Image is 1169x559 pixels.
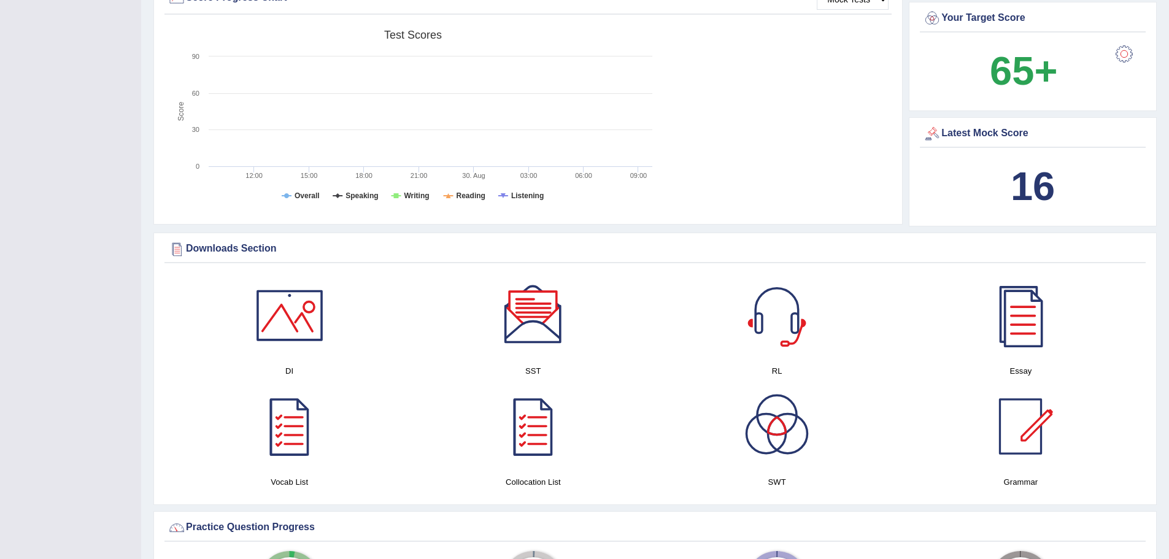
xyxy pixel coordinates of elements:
text: 90 [192,53,199,60]
h4: SWT [662,476,893,488]
text: 30 [192,126,199,133]
text: 21:00 [411,172,428,179]
h4: Collocation List [417,476,649,488]
text: 60 [192,90,199,97]
tspan: Test scores [384,29,442,41]
tspan: Listening [511,191,544,200]
b: 16 [1011,164,1055,209]
h4: Vocab List [174,476,405,488]
div: Latest Mock Score [923,125,1143,143]
h4: Grammar [905,476,1136,488]
b: 65+ [990,48,1057,93]
text: 12:00 [245,172,263,179]
text: 18:00 [355,172,372,179]
div: Your Target Score [923,9,1143,28]
tspan: Speaking [345,191,378,200]
h4: RL [662,364,893,377]
h4: Essay [905,364,1136,377]
text: 15:00 [301,172,318,179]
h4: SST [417,364,649,377]
text: 09:00 [630,172,647,179]
div: Practice Question Progress [168,519,1143,537]
tspan: Reading [457,191,485,200]
tspan: Overall [295,191,320,200]
text: 03:00 [520,172,538,179]
div: Downloads Section [168,240,1143,258]
text: 0 [196,163,199,170]
tspan: 30. Aug [462,172,485,179]
h4: DI [174,364,405,377]
tspan: Writing [404,191,429,200]
text: 06:00 [575,172,592,179]
tspan: Score [177,102,185,121]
